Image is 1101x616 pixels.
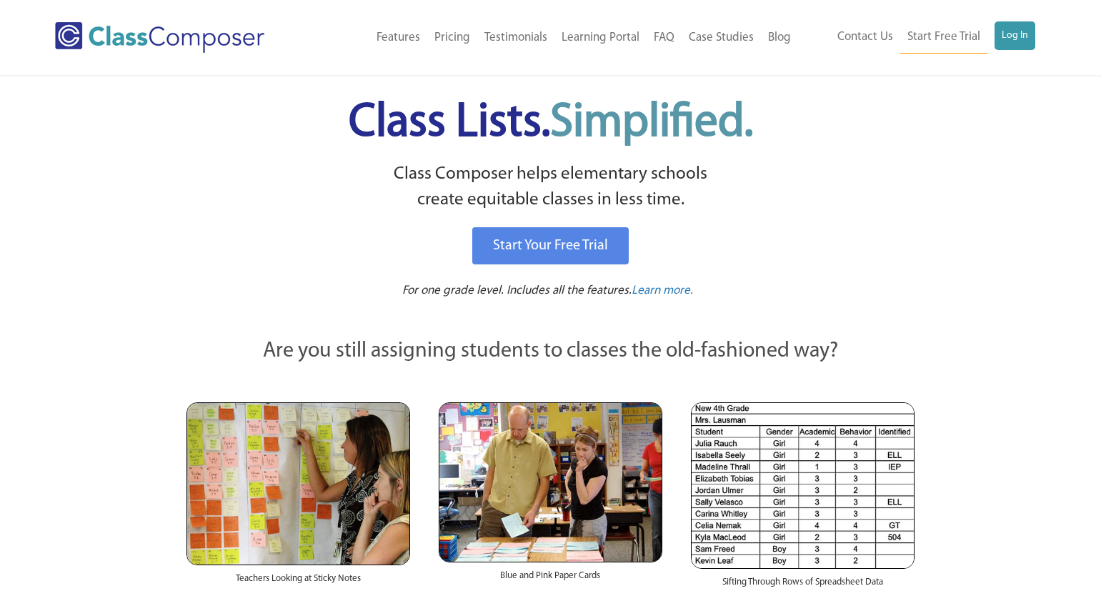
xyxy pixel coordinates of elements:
a: Case Studies [682,22,761,54]
div: Blue and Pink Paper Cards [439,562,662,597]
a: FAQ [647,22,682,54]
p: Class Composer helps elementary schools create equitable classes in less time. [184,162,917,214]
a: Start Your Free Trial [472,227,629,264]
a: Start Free Trial [900,21,987,54]
span: For one grade level. Includes all the features. [402,284,632,297]
a: Learning Portal [554,22,647,54]
div: Sifting Through Rows of Spreadsheet Data [691,569,915,603]
a: Pricing [427,22,477,54]
div: Teachers Looking at Sticky Notes [186,565,410,600]
img: Spreadsheets [691,402,915,569]
a: Blog [761,22,798,54]
a: Learn more. [632,282,693,300]
p: Are you still assigning students to classes the old-fashioned way? [186,336,915,367]
span: Simplified. [550,100,753,146]
a: Contact Us [830,21,900,53]
a: Testimonials [477,22,554,54]
a: Features [369,22,427,54]
img: Blue and Pink Paper Cards [439,402,662,562]
a: Log In [995,21,1035,50]
img: Class Composer [55,22,264,53]
img: Teachers Looking at Sticky Notes [186,402,410,565]
span: Learn more. [632,284,693,297]
nav: Header Menu [314,22,798,54]
span: Class Lists. [349,100,753,146]
span: Start Your Free Trial [493,239,608,253]
nav: Header Menu [798,21,1035,54]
